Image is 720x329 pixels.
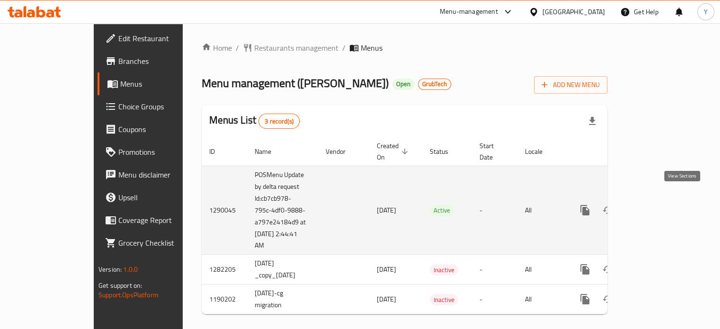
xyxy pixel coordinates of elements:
span: 3 record(s) [259,117,299,126]
span: 1.0.0 [123,263,138,276]
div: Open [392,79,414,90]
span: Coupons [118,124,206,135]
button: more [574,288,596,311]
a: Choice Groups [98,95,214,118]
span: [DATE] [377,263,396,276]
h2: Menus List [209,113,300,129]
a: Menu disclaimer [98,163,214,186]
td: All [517,285,566,314]
a: Coverage Report [98,209,214,231]
span: Upsell [118,192,206,203]
td: 1282205 [202,255,247,285]
td: - [472,255,517,285]
td: 1190202 [202,285,247,314]
div: [GEOGRAPHIC_DATA] [542,7,605,17]
span: Branches [118,55,206,67]
button: Add New Menu [534,76,607,94]
span: Restaurants management [254,42,338,53]
button: more [574,199,596,222]
th: Actions [566,137,672,166]
div: Inactive [430,264,458,276]
a: Promotions [98,141,214,163]
span: Start Date [480,140,506,163]
a: Home [202,42,232,53]
td: [DATE] _copy_[DATE] [247,255,318,285]
a: Grocery Checklist [98,231,214,254]
span: Y [704,7,708,17]
span: ID [209,146,227,157]
span: Menus [361,42,382,53]
span: Promotions [118,146,206,158]
div: Export file [581,110,604,133]
a: Menus [98,72,214,95]
span: Inactive [430,294,458,305]
span: Name [255,146,284,157]
span: Vendor [326,146,358,157]
span: Menu management ( [PERSON_NAME] ) [202,72,389,94]
a: Restaurants management [243,42,338,53]
nav: breadcrumb [202,42,607,53]
td: 1290045 [202,166,247,255]
span: Version: [98,263,122,276]
div: Inactive [430,294,458,305]
td: All [517,166,566,255]
a: Coupons [98,118,214,141]
span: [DATE] [377,204,396,216]
span: Status [430,146,461,157]
td: All [517,255,566,285]
a: Edit Restaurant [98,27,214,50]
td: - [472,166,517,255]
span: Open [392,80,414,88]
span: Coverage Report [118,214,206,226]
span: Choice Groups [118,101,206,112]
span: GrubTech [418,80,451,88]
span: Get support on: [98,279,142,292]
td: [DATE]-cg migration [247,285,318,314]
button: Change Status [596,199,619,222]
a: Upsell [98,186,214,209]
a: Support.OpsPlatform [98,289,159,301]
button: more [574,258,596,281]
td: POSMenu Update by delta request Id:cb7cb978-795c-4df0-9888-a797e24184d9 at [DATE] 2:44:41 AM [247,166,318,255]
span: Active [430,205,454,216]
div: Total records count [258,114,300,129]
div: Menu-management [440,6,498,18]
span: Locale [525,146,555,157]
span: Created On [377,140,411,163]
a: Branches [98,50,214,72]
span: Menus [120,78,206,89]
span: Inactive [430,265,458,276]
span: Menu disclaimer [118,169,206,180]
li: / [342,42,346,53]
li: / [236,42,239,53]
table: enhanced table [202,137,672,315]
span: Edit Restaurant [118,33,206,44]
span: Add New Menu [542,79,600,91]
td: - [472,285,517,314]
button: Change Status [596,288,619,311]
span: Grocery Checklist [118,237,206,249]
span: [DATE] [377,293,396,305]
